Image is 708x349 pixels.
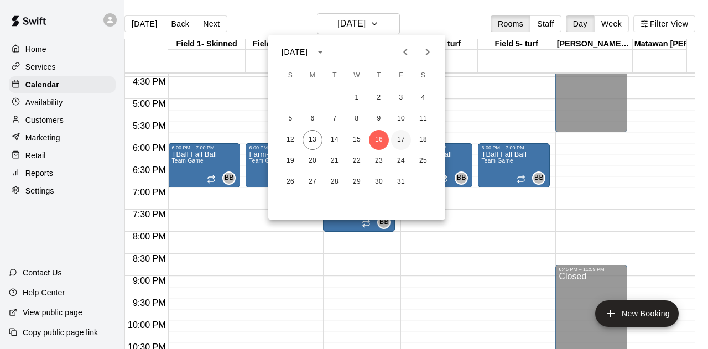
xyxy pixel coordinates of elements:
[391,65,411,87] span: Friday
[325,172,345,192] button: 28
[391,130,411,150] button: 17
[347,151,367,171] button: 22
[303,109,322,129] button: 6
[413,109,433,129] button: 11
[303,172,322,192] button: 27
[369,65,389,87] span: Thursday
[417,41,439,63] button: Next month
[280,65,300,87] span: Sunday
[347,109,367,129] button: 8
[280,109,300,129] button: 5
[280,130,300,150] button: 12
[369,130,389,150] button: 16
[413,130,433,150] button: 18
[369,172,389,192] button: 30
[303,151,322,171] button: 20
[391,109,411,129] button: 10
[347,88,367,108] button: 1
[280,151,300,171] button: 19
[391,172,411,192] button: 31
[369,109,389,129] button: 9
[413,151,433,171] button: 25
[391,88,411,108] button: 3
[325,151,345,171] button: 21
[391,151,411,171] button: 24
[325,65,345,87] span: Tuesday
[303,130,322,150] button: 13
[311,43,330,61] button: calendar view is open, switch to year view
[303,65,322,87] span: Monday
[280,172,300,192] button: 26
[394,41,417,63] button: Previous month
[413,65,433,87] span: Saturday
[347,172,367,192] button: 29
[325,109,345,129] button: 7
[369,151,389,171] button: 23
[369,88,389,108] button: 2
[325,130,345,150] button: 14
[347,65,367,87] span: Wednesday
[413,88,433,108] button: 4
[347,130,367,150] button: 15
[282,46,308,58] div: [DATE]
